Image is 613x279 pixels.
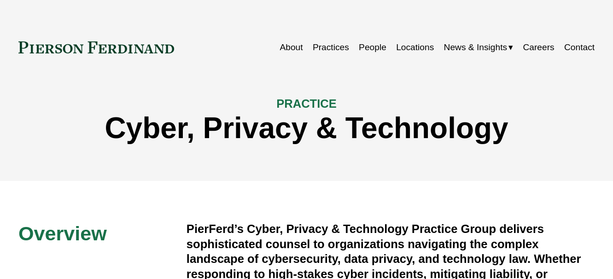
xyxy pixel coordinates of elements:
[523,39,554,56] a: Careers
[564,39,595,56] a: Contact
[396,39,434,56] a: Locations
[18,222,107,244] span: Overview
[280,39,303,56] a: About
[444,40,508,56] span: News & Insights
[359,39,386,56] a: People
[444,39,514,56] a: folder dropdown
[276,97,337,110] span: PRACTICE
[313,39,349,56] a: Practices
[18,111,595,145] h1: Cyber, Privacy & Technology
